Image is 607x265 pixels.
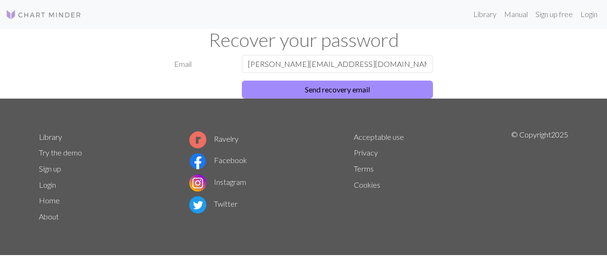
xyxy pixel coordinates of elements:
[39,212,59,221] a: About
[354,164,374,173] a: Terms
[189,134,239,143] a: Ravelry
[354,148,378,157] a: Privacy
[33,28,574,51] h1: Recover your password
[189,199,238,208] a: Twitter
[189,196,206,213] img: Twitter logo
[39,148,82,157] a: Try the demo
[469,5,500,24] a: Library
[242,81,433,99] button: Send recovery email
[577,5,601,24] a: Login
[354,180,380,189] a: Cookies
[6,9,82,20] img: Logo
[189,174,206,192] img: Instagram logo
[189,177,246,186] a: Instagram
[511,129,568,225] p: © Copyright 2025
[500,5,532,24] a: Manual
[39,196,60,205] a: Home
[532,5,577,24] a: Sign up free
[354,132,404,141] a: Acceptable use
[39,132,62,141] a: Library
[189,155,247,164] a: Facebook
[39,164,61,173] a: Sign up
[189,131,206,148] img: Ravelry logo
[189,153,206,170] img: Facebook logo
[39,180,56,189] a: Login
[168,55,236,73] label: Email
